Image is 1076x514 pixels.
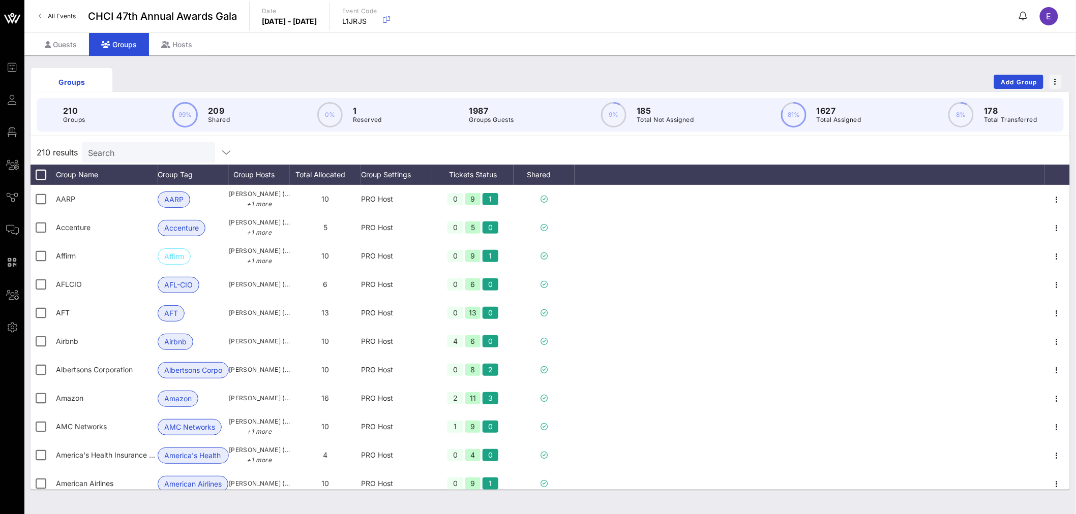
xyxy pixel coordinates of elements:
div: Groups [89,33,149,56]
span: 6 [323,280,328,288]
span: All Events [48,12,76,20]
div: PRO Host [361,213,432,242]
p: 178 [984,105,1037,117]
div: PRO Host [361,185,432,213]
div: 0 [447,449,463,461]
div: 1 [483,250,498,262]
div: PRO Host [361,270,432,299]
span: Add Group [1001,78,1037,86]
div: 13 [465,307,481,319]
span: America's Health … [164,448,222,463]
div: 8 [465,364,481,376]
div: 0 [447,278,463,291]
div: Shared [514,165,575,185]
div: 2 [483,364,498,376]
span: American Airlines [164,476,222,492]
div: Tickets Status [432,165,514,185]
span: American Airlines [56,479,113,488]
div: 9 [465,250,481,262]
span: [PERSON_NAME] ([EMAIL_ADDRESS][DOMAIN_NAME]) [229,445,290,465]
span: 10 [322,479,330,488]
p: Total Not Assigned [637,115,694,125]
div: Total Allocated [290,165,361,185]
span: AFLCIO [56,280,82,288]
div: Group Hosts [229,165,290,185]
p: Groups Guests [469,115,514,125]
span: AARP [164,192,184,207]
span: [PERSON_NAME] ([PERSON_NAME][EMAIL_ADDRESS][PERSON_NAME][DOMAIN_NAME]) [229,336,290,346]
p: [DATE] - [DATE] [262,16,317,26]
span: Accenture [56,223,91,232]
div: 11 [465,392,481,404]
div: 2 [447,392,463,404]
span: [PERSON_NAME] ([PERSON_NAME][EMAIL_ADDRESS][PERSON_NAME][DOMAIN_NAME]) [229,478,290,489]
span: Amazon [56,394,83,402]
div: 0 [483,421,498,433]
span: [PERSON_NAME] ([PERSON_NAME][EMAIL_ADDRESS][PERSON_NAME][DOMAIN_NAME]) [229,217,290,238]
div: 6 [465,278,481,291]
span: 10 [322,195,330,203]
div: 1 [483,193,498,205]
p: Groups [63,115,85,125]
p: Shared [208,115,230,125]
div: 9 [465,421,481,433]
div: 1 [447,421,463,433]
p: 185 [637,105,694,117]
div: Group Tag [158,165,229,185]
p: Event Code [342,6,377,16]
span: CHCI 47th Annual Awards Gala [88,9,237,24]
span: Amazon [164,391,192,406]
div: 6 [465,335,481,347]
span: 10 [322,422,330,431]
span: [PERSON_NAME] [PERSON_NAME] ([EMAIL_ADDRESS][DOMAIN_NAME]) [229,308,290,318]
div: 0 [447,364,463,376]
div: 4 [447,335,463,347]
div: Groups [39,77,105,87]
div: 0 [483,335,498,347]
div: 0 [447,477,463,490]
div: PRO Host [361,242,432,270]
div: 0 [483,278,498,291]
a: All Events [33,8,82,24]
span: AARP [56,195,75,203]
div: PRO Host [361,441,432,469]
span: Affirm [56,251,76,260]
span: [PERSON_NAME] ([EMAIL_ADDRESS][DOMAIN_NAME]) [229,279,290,290]
span: Airbnb [56,337,78,345]
p: +1 more [229,427,290,437]
span: [PERSON_NAME] ([PERSON_NAME][EMAIL_ADDRESS][PERSON_NAME][DOMAIN_NAME]) [229,246,290,266]
div: 5 [465,221,481,234]
div: PRO Host [361,327,432,356]
p: L1JRJS [342,16,377,26]
span: 4 [323,451,328,459]
div: 3 [483,392,498,404]
span: AMC Networks [56,422,107,431]
span: 16 [322,394,330,402]
span: Airbnb [164,334,187,349]
span: 10 [322,365,330,374]
p: Reserved [353,115,382,125]
div: 0 [447,193,463,205]
span: [PERSON_NAME] ([EMAIL_ADDRESS][DOMAIN_NAME]) [229,365,290,375]
span: 13 [322,308,330,317]
div: PRO Host [361,356,432,384]
p: Total Assigned [817,115,861,125]
span: Albertsons Corpor… [164,363,222,378]
span: Albertsons Corporation [56,365,133,374]
div: 0 [483,449,498,461]
p: +1 more [229,455,290,465]
span: Accenture [164,220,199,236]
div: Group Name [56,165,158,185]
span: 5 [323,223,327,232]
p: Date [262,6,317,16]
div: PRO Host [361,469,432,498]
div: 9 [465,193,481,205]
span: AFT [164,306,178,321]
p: 209 [208,105,230,117]
div: 0 [447,221,463,234]
p: 1987 [469,105,514,117]
div: Group Settings [361,165,432,185]
div: Guests [33,33,89,56]
div: E [1040,7,1058,25]
div: 0 [483,307,498,319]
